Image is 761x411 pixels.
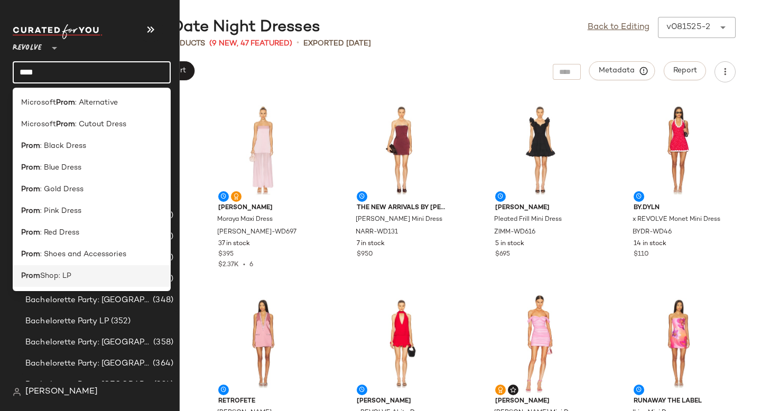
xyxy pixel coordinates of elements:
[303,38,371,49] p: Exported [DATE]
[13,36,42,55] span: Revolve
[634,203,723,213] span: BY.DYLN
[152,379,173,391] span: (324)
[357,397,447,406] span: [PERSON_NAME]
[21,162,40,173] b: Prom
[21,270,40,282] b: Prom
[218,397,308,406] span: retrofete
[348,294,455,393] img: ROWR-WD14_V1.jpg
[356,215,442,225] span: [PERSON_NAME] Mini Dress
[494,215,562,225] span: Pleated Frill Mini Dress
[40,162,81,173] span: : Blue Dress
[209,38,292,49] span: (9 New, 47 Featured)
[40,141,86,152] span: : Black Dress
[249,261,253,268] span: 6
[210,294,317,393] img: ROFR-WD1047_V1.jpg
[495,239,524,249] span: 5 in stock
[210,101,317,199] img: SHON-WD697_V1.jpg
[151,358,173,370] span: (364)
[13,24,103,39] img: cfy_white_logo.C9jOOHJF.svg
[40,270,71,282] span: Shop: LP
[151,337,173,349] span: (358)
[357,239,385,249] span: 7 in stock
[239,261,249,268] span: •
[495,203,585,213] span: [PERSON_NAME]
[218,239,250,249] span: 37 in stock
[588,21,649,34] a: Back to Editing
[25,358,151,370] span: Bachelorette Party: [GEOGRAPHIC_DATA]
[40,184,83,195] span: : Gold Dress
[497,387,504,393] img: svg%3e
[68,17,320,38] div: Valentine's: Date Night Dresses
[634,239,666,249] span: 14 in stock
[625,101,732,199] img: BYDR-WD46_V1.jpg
[495,250,510,259] span: $695
[495,397,585,406] span: [PERSON_NAME]
[356,228,398,237] span: NARR-WD131
[21,141,40,152] b: Prom
[666,21,710,34] div: v081525-2
[25,315,109,328] span: Bachelorette Party LP
[357,203,447,213] span: The New Arrivals by [PERSON_NAME]
[25,337,151,349] span: Bachelorette Party: [GEOGRAPHIC_DATA]
[218,203,308,213] span: [PERSON_NAME]
[634,397,723,406] span: Runaway The Label
[21,184,40,195] b: Prom
[21,119,56,130] span: Microsoft
[56,97,75,108] b: Prom
[56,119,75,130] b: Prom
[25,379,152,391] span: Bachelorette Party: [GEOGRAPHIC_DATA]
[634,250,649,259] span: $110
[151,294,173,306] span: (348)
[625,294,732,393] img: RUNR-WD219_V1.jpg
[673,67,697,75] span: Report
[510,387,516,393] img: svg%3e
[233,193,239,200] img: svg%3e
[40,249,126,260] span: : Shoes and Accessories
[75,97,118,108] span: : Alternative
[664,61,706,80] button: Report
[348,101,455,199] img: NARR-WD131_V1.jpg
[13,388,21,396] img: svg%3e
[21,97,56,108] span: Microsoft
[487,294,593,393] img: NKAM-WD433_V1.jpg
[109,315,131,328] span: (352)
[357,250,373,259] span: $950
[217,228,296,237] span: [PERSON_NAME]-WD697
[598,66,646,76] span: Metadata
[21,227,40,238] b: Prom
[75,119,126,130] span: : Cutout Dress
[21,249,40,260] b: Prom
[218,250,234,259] span: $395
[296,37,299,50] span: •
[589,61,655,80] button: Metadata
[633,228,672,237] span: BYDR-WD46
[40,205,81,217] span: : Pink Dress
[40,227,79,238] span: : Red Dress
[487,101,593,199] img: ZIMM-WD616_V1.jpg
[633,215,720,225] span: x REVOLVE Monet Mini Dress
[25,386,98,398] span: [PERSON_NAME]
[218,261,239,268] span: $2.37K
[25,294,151,306] span: Bachelorette Party: [GEOGRAPHIC_DATA]
[21,205,40,217] b: Prom
[217,215,273,225] span: Moraya Maxi Dress
[494,228,535,237] span: ZIMM-WD616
